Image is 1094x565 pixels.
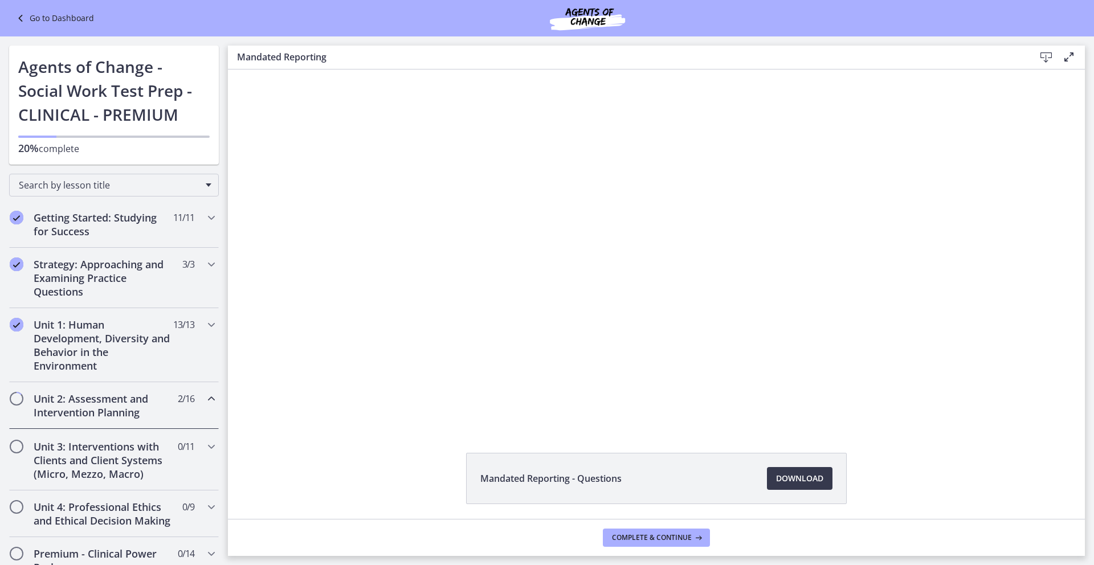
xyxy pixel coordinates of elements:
i: Completed [10,257,23,271]
h3: Mandated Reporting [237,50,1017,64]
span: Download [776,472,823,485]
span: 0 / 14 [178,547,194,560]
div: Search by lesson title [9,174,219,196]
a: Download [767,467,832,490]
span: 0 / 9 [182,500,194,514]
h2: Getting Started: Studying for Success [34,211,173,238]
span: 0 / 11 [178,440,194,453]
h2: Unit 2: Assessment and Intervention Planning [34,392,173,419]
i: Completed [10,211,23,224]
span: Search by lesson title [19,179,200,191]
a: Go to Dashboard [14,11,94,25]
h2: Strategy: Approaching and Examining Practice Questions [34,257,173,298]
p: complete [18,141,210,155]
h2: Unit 4: Professional Ethics and Ethical Decision Making [34,500,173,527]
span: 20% [18,141,39,155]
h2: Unit 1: Human Development, Diversity and Behavior in the Environment [34,318,173,372]
span: Complete & continue [612,533,692,542]
button: Complete & continue [603,529,710,547]
h2: Unit 3: Interventions with Clients and Client Systems (Micro, Mezzo, Macro) [34,440,173,481]
h1: Agents of Change - Social Work Test Prep - CLINICAL - PREMIUM [18,55,210,126]
span: 13 / 13 [173,318,194,331]
span: 11 / 11 [173,211,194,224]
iframe: Video Lesson [228,69,1085,427]
img: Agents of Change Social Work Test Prep [519,5,656,32]
span: Mandated Reporting - Questions [480,472,622,485]
span: 3 / 3 [182,257,194,271]
span: 2 / 16 [178,392,194,406]
i: Completed [10,318,23,331]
